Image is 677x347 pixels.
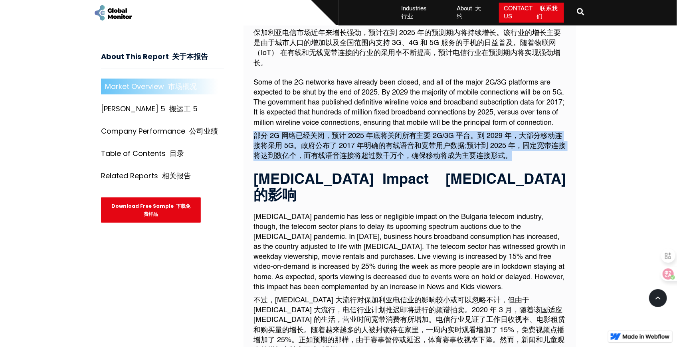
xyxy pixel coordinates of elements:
font: 相关报告 [162,171,191,181]
a: Company Performance 公司业绩 [101,123,224,139]
a: Table of Contents 目录 [101,146,224,162]
a: Related Reports 相关报告 [101,168,224,184]
a: home [93,4,133,22]
a:  [577,5,584,21]
font: 行业 [401,14,413,20]
font: [MEDICAL_DATA] 的影响 [253,173,566,203]
h3: [MEDICAL_DATA] Impact [253,172,566,204]
font: 联系我们 [536,6,558,20]
div: Related Reports [101,172,191,180]
font: 市场概况 [168,81,197,91]
a: About 大约 [452,5,487,21]
div: [PERSON_NAME] 5 [101,105,198,113]
span:  [577,6,584,17]
font: 目录 [170,148,184,158]
a: Industries 行业 [396,5,440,21]
font: 关于本报告 [172,51,208,61]
a: Contact Us 联系我们 [499,3,564,23]
a: [PERSON_NAME] 5 搬运工 5 [101,101,224,117]
font: 下载免费样品 [144,203,190,217]
font: 保加利亚电信市场近年来增长强劲，预计在到 2025 年的预测期内将持续增长。该行业的增长主要是由于城市人口的增加以及全国范围内支持 3G、4G 和 5G 服务的手机的日益普及。随着物联网 （Io... [253,30,561,67]
font: 公司业绩 [189,126,218,136]
div: Table of Contents [101,150,184,158]
h3: About This Report [101,53,224,69]
a: Market Overview 市场概况 [101,79,224,95]
div: Market Overview [105,83,197,91]
font: 部分 2G 网络已经关闭，预计 2025 年底将关闭所有主要 2G/3G 平台。到 2029 年，大部分移动连接将采用 5G。政府公布了 2017 年明确的有线语音和宽带用户数据;预计到 202... [253,132,566,160]
div: Company Performance [101,127,218,135]
font: 搬运工 5 [169,104,198,114]
p: Some of the 2G networks have already been closed, and all of the major 2G/3G platforms are expect... [253,78,566,165]
div: Download Free Sample [101,197,201,223]
img: Made in Webflow [623,334,670,339]
font: 大约 [457,6,481,20]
